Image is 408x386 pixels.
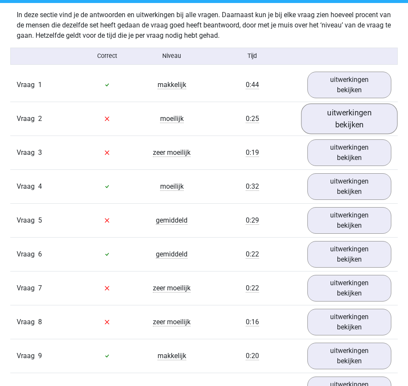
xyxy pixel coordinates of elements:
[17,283,38,293] span: Vraag
[38,318,42,326] span: 8
[246,284,259,293] span: 0:22
[307,173,391,200] a: uitwerkingen bekijken
[38,115,42,123] span: 2
[246,250,259,259] span: 0:22
[38,182,42,190] span: 4
[246,115,259,123] span: 0:25
[75,51,140,60] div: Correct
[307,72,391,98] a: uitwerkingen bekijken
[38,284,42,292] span: 7
[17,114,38,124] span: Vraag
[307,275,391,302] a: uitwerkingen bekijken
[246,216,259,225] span: 0:29
[246,148,259,157] span: 0:19
[307,139,391,166] a: uitwerkingen bekijken
[160,115,184,123] span: moeilijk
[153,318,191,326] span: zeer moeilijk
[38,352,42,360] span: 9
[156,216,188,225] span: gemiddeld
[246,81,259,89] span: 0:44
[153,284,191,293] span: zeer moeilijk
[246,318,259,326] span: 0:16
[158,352,186,360] span: makkelijk
[38,250,42,258] span: 6
[158,81,186,89] span: makkelijk
[10,10,398,41] div: In deze sectie vind je de antwoorden en uitwerkingen bij alle vragen. Daarnaast kun je bij elke v...
[307,241,391,268] a: uitwerkingen bekijken
[301,103,398,134] a: uitwerkingen bekijken
[307,309,391,335] a: uitwerkingen bekijken
[160,182,184,191] span: moeilijk
[38,216,42,224] span: 5
[307,207,391,234] a: uitwerkingen bekijken
[38,148,42,157] span: 3
[17,249,38,259] span: Vraag
[17,215,38,226] span: Vraag
[156,250,188,259] span: gemiddeld
[17,181,38,192] span: Vraag
[246,182,259,191] span: 0:32
[246,352,259,360] span: 0:20
[153,148,191,157] span: zeer moeilijk
[204,51,301,60] div: Tijd
[17,148,38,158] span: Vraag
[17,80,38,90] span: Vraag
[17,351,38,361] span: Vraag
[140,51,204,60] div: Niveau
[38,81,42,89] span: 1
[307,343,391,369] a: uitwerkingen bekijken
[17,317,38,327] span: Vraag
